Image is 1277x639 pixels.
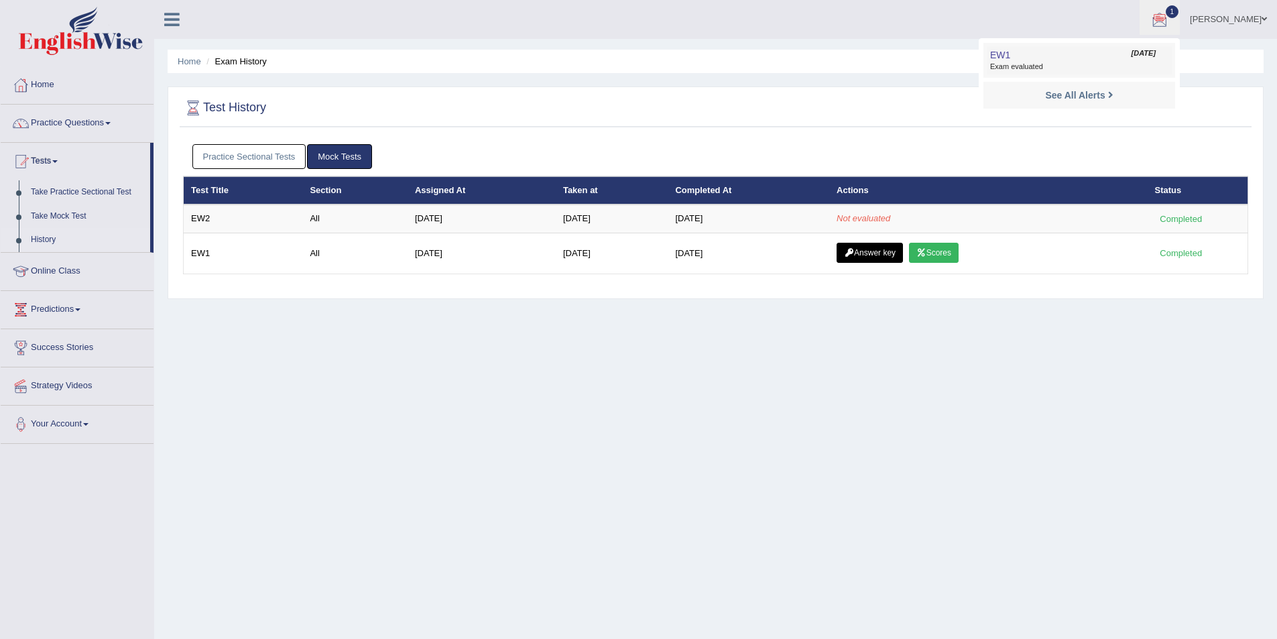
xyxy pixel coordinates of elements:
td: All [302,233,408,274]
th: Actions [829,176,1147,205]
a: History [25,228,150,252]
td: [DATE] [668,233,829,274]
th: Test Title [184,176,303,205]
h2: Test History [183,98,266,118]
a: Strategy Videos [1,367,154,401]
a: See All Alerts [1042,88,1116,103]
a: Practice Questions [1,105,154,138]
td: [DATE] [556,233,668,274]
li: Exam History [203,55,267,68]
a: Take Mock Test [25,205,150,229]
th: Taken at [556,176,668,205]
td: [DATE] [668,205,829,233]
td: EW1 [184,233,303,274]
th: Status [1148,176,1248,205]
a: Success Stories [1,329,154,363]
a: EW1 [DATE] Exam evaluated [987,46,1172,74]
a: Mock Tests [307,144,372,169]
a: Predictions [1,291,154,325]
a: Online Class [1,253,154,286]
th: Completed At [668,176,829,205]
a: Take Practice Sectional Test [25,180,150,205]
td: [DATE] [556,205,668,233]
a: Practice Sectional Tests [192,144,306,169]
a: Home [1,66,154,100]
td: All [302,205,408,233]
span: 1 [1166,5,1179,18]
a: Scores [909,243,959,263]
th: Assigned At [408,176,556,205]
a: Tests [1,143,150,176]
td: EW2 [184,205,303,233]
td: [DATE] [408,233,556,274]
span: [DATE] [1132,48,1156,59]
span: Exam evaluated [990,62,1168,72]
span: EW1 [990,50,1010,60]
strong: See All Alerts [1045,90,1105,101]
td: [DATE] [408,205,556,233]
a: Your Account [1,406,154,439]
div: Completed [1155,246,1207,260]
a: Answer key [837,243,903,263]
em: Not evaluated [837,213,890,223]
a: Home [178,56,201,66]
th: Section [302,176,408,205]
div: Completed [1155,212,1207,226]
